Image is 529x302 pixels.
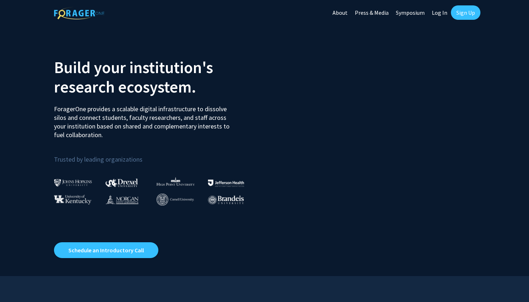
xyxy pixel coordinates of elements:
img: University of Kentucky [54,195,91,204]
img: Morgan State University [105,195,139,204]
a: Opens in a new tab [54,242,158,258]
img: ForagerOne Logo [54,7,104,19]
p: Trusted by leading organizations [54,145,259,165]
p: ForagerOne provides a scalable digital infrastructure to dissolve silos and connect students, fac... [54,99,235,139]
h2: Build your institution's research ecosystem. [54,58,259,96]
img: Drexel University [105,179,138,187]
a: Sign Up [451,5,480,20]
img: Johns Hopkins University [54,179,92,186]
img: Thomas Jefferson University [208,180,244,186]
img: High Point University [157,177,195,186]
img: Cornell University [157,194,194,206]
img: Brandeis University [208,195,244,204]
